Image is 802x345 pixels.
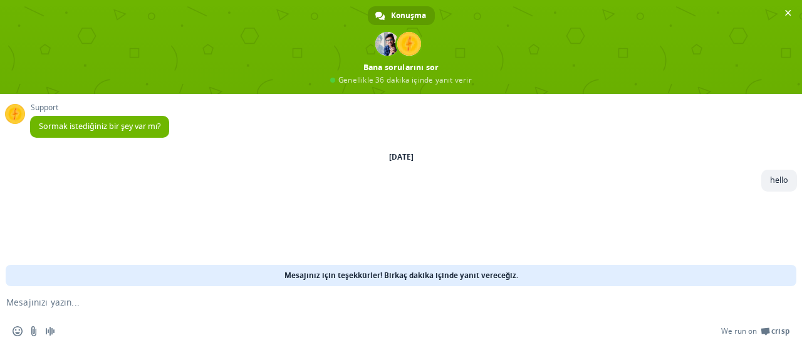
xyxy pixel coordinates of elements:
span: Dosya gönder [29,326,39,336]
span: Mesajınız için teşekkürler! Birkaç dakika içinde yanıt vereceğiz. [284,265,518,286]
span: We run on [721,326,757,336]
span: Crisp [771,326,789,336]
textarea: Mesajınızı yazın... [6,297,756,308]
span: Sormak istediğiniz bir şey var mı? [39,121,160,131]
a: We run onCrisp [721,326,789,336]
span: Sohbeti kapat [781,6,794,19]
div: [DATE] [389,153,414,161]
span: Emoji ekle [13,326,23,336]
span: Konuşma [391,6,426,25]
span: Sesli mesaj kaydetme [45,326,55,336]
span: hello [770,175,788,185]
span: Support [30,103,169,112]
div: Konuşma [368,6,435,25]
